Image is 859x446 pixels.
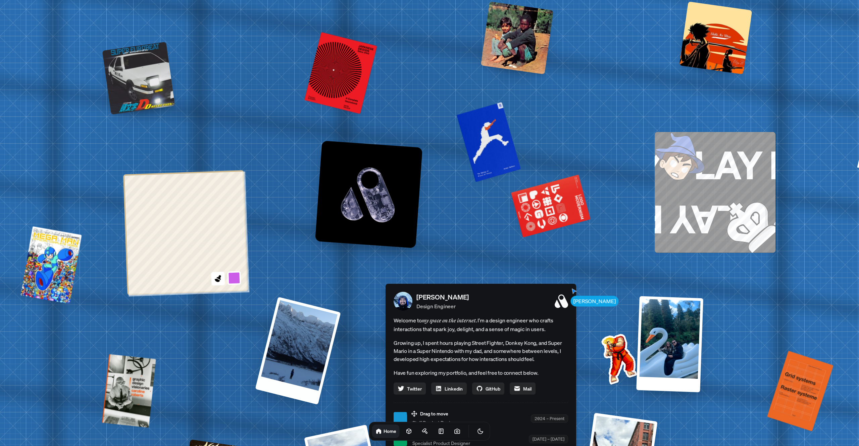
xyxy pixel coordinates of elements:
[416,292,469,302] p: [PERSON_NAME]
[529,435,568,443] div: [DATE] – [DATE]
[372,425,400,438] a: Home
[445,385,463,392] span: Linkedin
[315,141,422,248] img: Logo variation 1
[486,385,500,392] span: GitHub
[584,324,652,392] img: Profile example
[472,383,504,395] a: GitHub
[474,425,487,438] button: Toggle Theme
[523,385,532,392] span: Mail
[510,383,536,395] a: Mail
[416,302,469,310] p: Design Engineer
[394,292,412,311] img: Profile Picture
[394,316,568,333] span: Welcome to I'm a design engineer who crafts interactions that spark joy, delight, and a sense of ...
[394,368,568,377] p: Have fun exploring my portfolio, and feel free to connect below.
[422,317,477,324] em: my space on the internet.
[394,383,426,395] a: Twitter
[407,385,422,392] span: Twitter
[431,383,467,395] a: Linkedin
[384,428,396,434] h1: Home
[531,414,568,423] div: 2024 – Present
[394,339,568,363] p: Growing up, I spent hours playing Street Fighter, Donkey Kong, and Super Mario in a Super Nintend...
